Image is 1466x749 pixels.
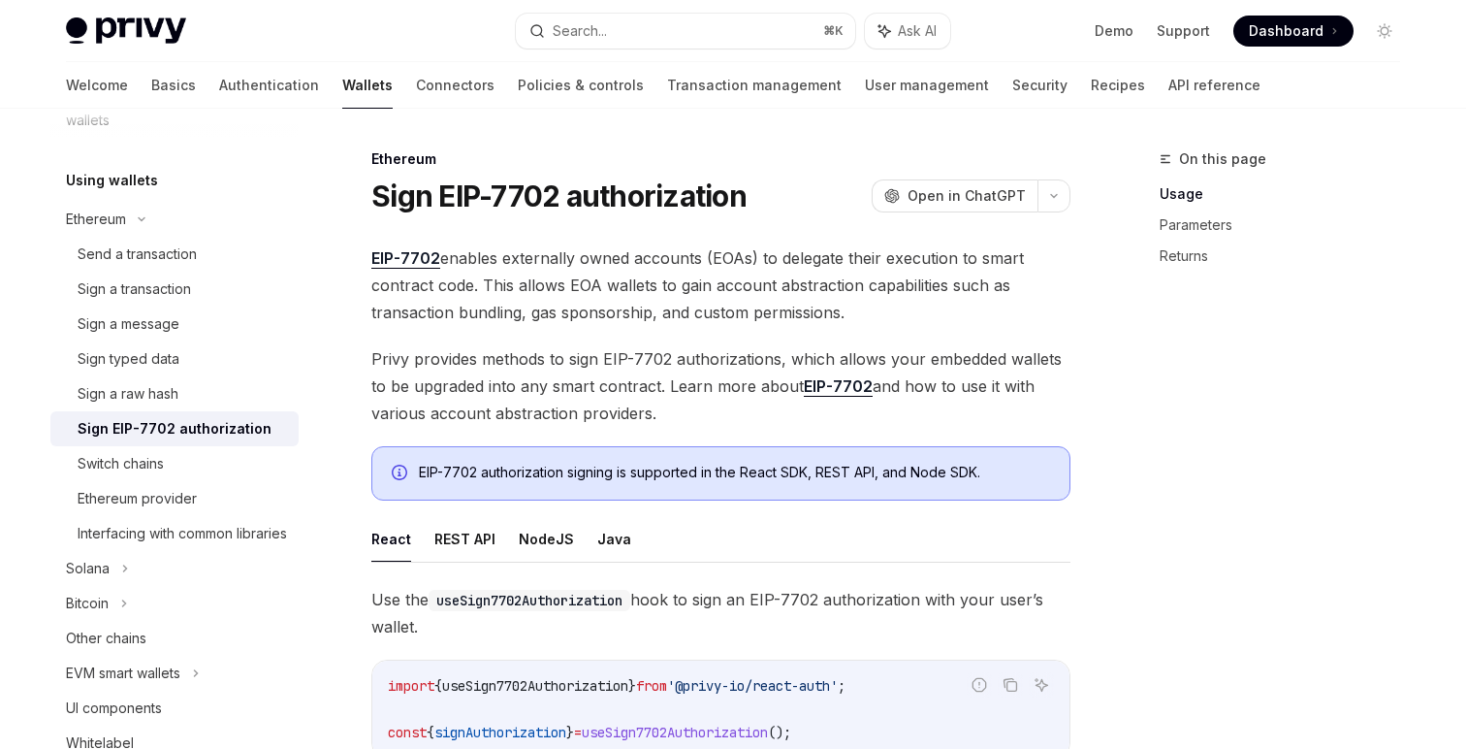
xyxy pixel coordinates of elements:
[1160,241,1416,272] a: Returns
[1012,62,1068,109] a: Security
[50,342,299,376] a: Sign typed data
[1160,179,1416,210] a: Usage
[1029,672,1054,698] button: Ask AI
[518,62,644,109] a: Policies & controls
[434,724,566,741] span: signAuthorization
[78,243,197,266] div: Send a transaction
[998,672,1023,698] button: Copy the contents from the code block
[50,446,299,481] a: Switch chains
[50,272,299,307] a: Sign a transaction
[553,19,607,43] div: Search...
[429,590,630,611] code: useSign7702Authorization
[823,23,844,39] span: ⌘ K
[66,17,186,45] img: light logo
[416,62,494,109] a: Connectors
[66,592,109,615] div: Bitcoin
[574,724,582,741] span: =
[66,62,128,109] a: Welcome
[1168,62,1260,109] a: API reference
[582,724,768,741] span: useSign7702Authorization
[50,411,299,446] a: Sign EIP-7702 authorization
[151,62,196,109] a: Basics
[66,169,158,192] h5: Using wallets
[1369,16,1400,47] button: Toggle dark mode
[419,463,1050,484] div: EIP-7702 authorization signing is supported in the React SDK, REST API, and Node SDK.
[865,62,989,109] a: User management
[519,516,574,562] button: NodeJS
[667,677,838,695] span: '@privy-io/react-auth'
[66,208,126,231] div: Ethereum
[371,179,747,213] h1: Sign EIP-7702 authorization
[50,481,299,516] a: Ethereum provider
[50,237,299,272] a: Send a transaction
[50,307,299,342] a: Sign a message
[50,621,299,656] a: Other chains
[597,516,631,562] button: Java
[1091,62,1145,109] a: Recipes
[865,14,950,49] button: Ask AI
[66,697,162,720] div: UI components
[434,516,495,562] button: REST API
[872,179,1037,212] button: Open in ChatGPT
[566,724,574,741] span: }
[1249,21,1323,41] span: Dashboard
[78,277,191,301] div: Sign a transaction
[1157,21,1210,41] a: Support
[908,186,1026,206] span: Open in ChatGPT
[78,452,164,475] div: Switch chains
[371,345,1070,427] span: Privy provides methods to sign EIP-7702 authorizations, which allows your embedded wallets to be ...
[388,677,434,695] span: import
[1179,147,1266,171] span: On this page
[78,312,179,336] div: Sign a message
[78,417,271,440] div: Sign EIP-7702 authorization
[342,62,393,109] a: Wallets
[219,62,319,109] a: Authentication
[667,62,842,109] a: Transaction management
[66,662,180,685] div: EVM smart wallets
[804,376,873,397] a: EIP-7702
[78,382,178,406] div: Sign a raw hash
[434,677,442,695] span: {
[371,516,411,562] button: React
[78,522,287,545] div: Interfacing with common libraries
[371,248,440,269] a: EIP-7702
[50,516,299,551] a: Interfacing with common libraries
[838,677,845,695] span: ;
[1233,16,1354,47] a: Dashboard
[628,677,636,695] span: }
[1095,21,1133,41] a: Demo
[392,465,411,484] svg: Info
[371,244,1070,326] span: enables externally owned accounts (EOAs) to delegate their execution to smart contract code. This...
[898,21,937,41] span: Ask AI
[516,14,855,49] button: Search...⌘K
[78,487,197,510] div: Ethereum provider
[967,672,992,698] button: Report incorrect code
[50,691,299,726] a: UI components
[1160,210,1416,241] a: Parameters
[388,724,427,741] span: const
[442,677,628,695] span: useSign7702Authorization
[66,627,146,650] div: Other chains
[371,149,1070,169] div: Ethereum
[50,376,299,411] a: Sign a raw hash
[427,724,434,741] span: {
[66,557,110,580] div: Solana
[636,677,667,695] span: from
[371,586,1070,640] span: Use the hook to sign an EIP-7702 authorization with your user’s wallet.
[78,347,179,371] div: Sign typed data
[768,724,791,741] span: ();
